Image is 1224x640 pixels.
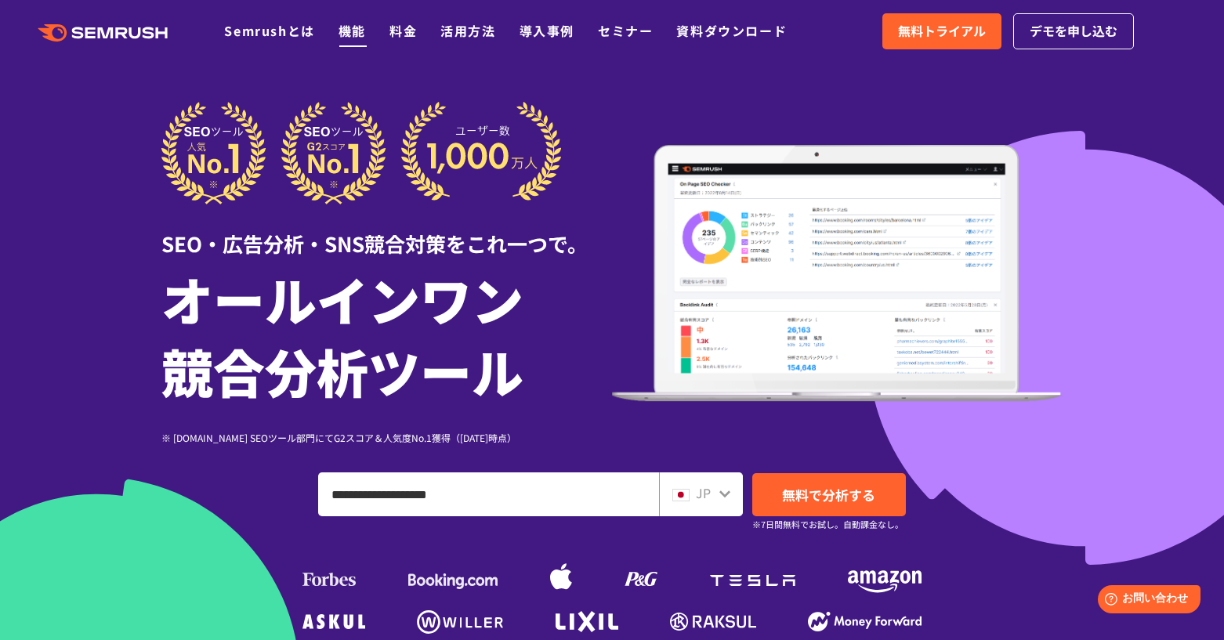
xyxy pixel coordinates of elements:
[676,21,787,40] a: 資料ダウンロード
[1085,579,1207,623] iframe: Help widget launcher
[224,21,314,40] a: Semrushとは
[339,21,366,40] a: 機能
[1013,13,1134,49] a: デモを申し込む
[898,21,986,42] span: 無料トライアル
[752,473,906,516] a: 無料で分析する
[1030,21,1117,42] span: デモを申し込む
[696,483,711,502] span: JP
[319,473,658,515] input: ドメイン、キーワードまたはURLを入力してください
[389,21,417,40] a: 料金
[440,21,495,40] a: 活用方法
[520,21,574,40] a: 導入事例
[752,517,904,532] small: ※7日間無料でお試し。自動課金なし。
[882,13,1001,49] a: 無料トライアル
[782,485,875,504] span: 無料で分析する
[161,430,612,445] div: ※ [DOMAIN_NAME] SEOツール部門にてG2スコア＆人気度No.1獲得（[DATE]時点）
[598,21,653,40] a: セミナー
[161,262,612,407] h1: オールインワン 競合分析ツール
[161,204,612,259] div: SEO・広告分析・SNS競合対策をこれ一つで。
